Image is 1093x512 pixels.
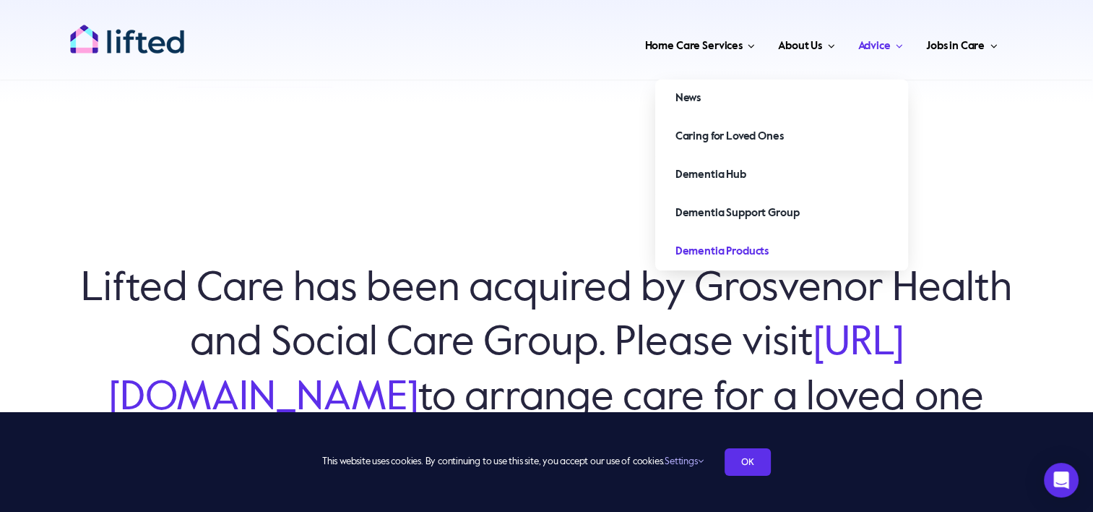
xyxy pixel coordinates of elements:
nav: Main Menu [232,22,1002,65]
a: OK [725,448,771,476]
span: This website uses cookies. By continuing to use this site, you accept our use of cookies. [322,451,703,474]
span: Dementia Hub [675,163,746,187]
span: Dementia Support Group [675,202,800,225]
div: Open Intercom Messenger [1044,463,1079,498]
a: About Us [774,22,839,65]
a: News [655,80,908,117]
a: Settings [665,457,703,466]
span: Dementia Products [675,240,769,263]
span: Caring for Loved Ones [675,125,784,148]
h6: Lifted Care has been acquired by Grosvenor Health and Social Care Group. Please visit to arrange ... [72,263,1021,425]
a: Dementia Hub [655,156,908,194]
span: Jobs in Care [926,35,985,58]
a: Dementia Products [655,233,908,270]
span: About Us [778,35,822,58]
a: Dementia Support Group [655,195,908,232]
a: Advice [853,22,907,65]
a: Caring for Loved Ones [655,118,908,155]
span: Home Care Services [645,35,743,58]
a: Jobs in Care [922,22,1002,65]
span: Advice [857,35,890,58]
a: lifted-logo [69,24,185,38]
a: Home Care Services [641,22,760,65]
span: News [675,87,701,110]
